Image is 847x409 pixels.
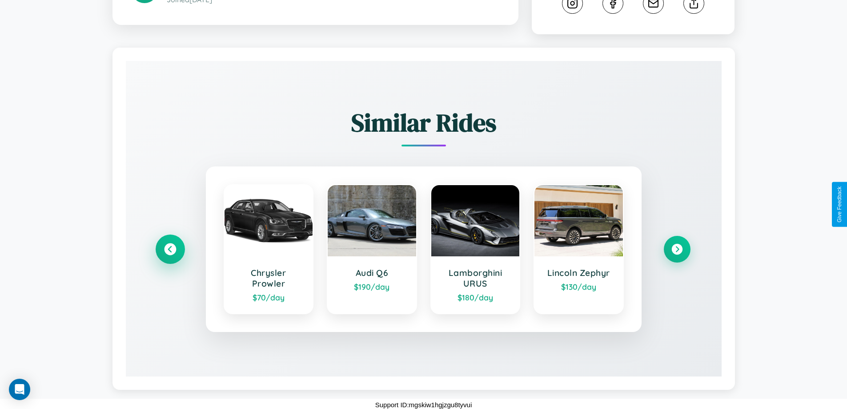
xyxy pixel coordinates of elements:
[836,186,843,223] div: Give Feedback
[543,267,614,278] h3: Lincoln Zephyr
[430,184,521,314] a: Lamborghini URUS$180/day
[543,282,614,292] div: $ 130 /day
[9,379,30,400] div: Open Intercom Messenger
[337,282,407,292] div: $ 190 /day
[157,105,690,140] h2: Similar Rides
[224,184,314,314] a: Chrysler Prowler$70/day
[440,292,511,302] div: $ 180 /day
[534,184,624,314] a: Lincoln Zephyr$130/day
[327,184,417,314] a: Audi Q6$190/day
[233,267,304,289] h3: Chrysler Prowler
[337,267,407,278] h3: Audi Q6
[233,292,304,302] div: $ 70 /day
[440,267,511,289] h3: Lamborghini URUS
